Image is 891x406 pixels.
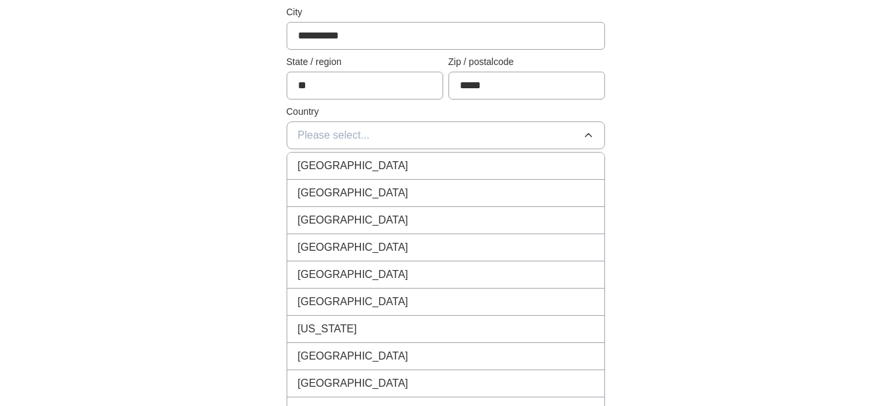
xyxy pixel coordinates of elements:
[298,321,357,337] span: [US_STATE]
[298,158,409,174] span: [GEOGRAPHIC_DATA]
[298,127,370,143] span: Please select...
[287,5,605,19] label: City
[287,121,605,149] button: Please select...
[298,294,409,310] span: [GEOGRAPHIC_DATA]
[448,55,605,69] label: Zip / postalcode
[298,185,409,201] span: [GEOGRAPHIC_DATA]
[298,348,409,364] span: [GEOGRAPHIC_DATA]
[298,267,409,283] span: [GEOGRAPHIC_DATA]
[298,239,409,255] span: [GEOGRAPHIC_DATA]
[298,375,409,391] span: [GEOGRAPHIC_DATA]
[287,55,443,69] label: State / region
[287,105,605,119] label: Country
[298,212,409,228] span: [GEOGRAPHIC_DATA]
